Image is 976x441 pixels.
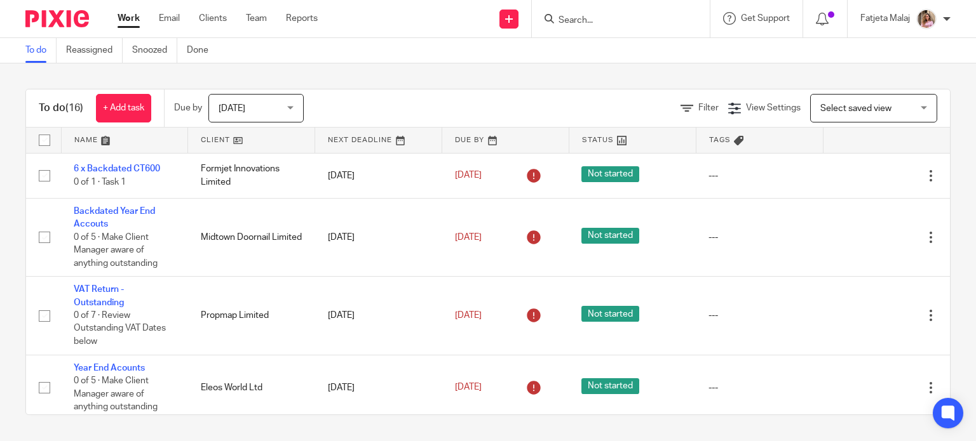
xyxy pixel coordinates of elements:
[581,228,639,244] span: Not started
[581,306,639,322] span: Not started
[74,311,166,346] span: 0 of 7 · Review Outstanding VAT Dates below
[219,104,245,113] span: [DATE]
[174,102,202,114] p: Due by
[188,355,315,420] td: Eleos World Ltd
[74,364,145,372] a: Year End Acounts
[916,9,937,29] img: MicrosoftTeams-image%20(5).png
[315,355,442,420] td: [DATE]
[708,381,810,394] div: ---
[746,103,801,112] span: View Settings
[581,378,639,394] span: Not started
[159,12,180,25] a: Email
[246,12,267,25] a: Team
[455,311,482,320] span: [DATE]
[188,153,315,198] td: Formjet Innovations Limited
[315,198,442,276] td: [DATE]
[96,94,151,122] a: + Add task
[860,12,910,25] p: Fatjeta Malaj
[118,12,140,25] a: Work
[65,103,83,113] span: (16)
[39,102,83,115] h1: To do
[820,104,891,113] span: Select saved view
[286,12,318,25] a: Reports
[66,38,123,63] a: Reassigned
[455,233,482,242] span: [DATE]
[74,164,160,173] a: 6 x Backdated CT600
[74,376,158,411] span: 0 of 5 · Make Client Manager aware of anything outstanding
[741,14,790,23] span: Get Support
[455,171,482,180] span: [DATE]
[74,207,155,228] a: Backdated Year End Accouts
[188,277,315,355] td: Propmap Limited
[708,231,810,244] div: ---
[188,198,315,276] td: Midtown Doornail Limited
[187,38,218,63] a: Done
[74,178,126,187] span: 0 of 1 · Task 1
[25,38,57,63] a: To do
[709,136,731,143] span: Tags
[315,153,442,198] td: [DATE]
[25,10,89,27] img: Pixie
[74,285,124,306] a: VAT Return - Outstanding
[708,309,810,322] div: ---
[581,166,639,182] span: Not started
[455,383,482,392] span: [DATE]
[199,12,227,25] a: Clients
[315,277,442,355] td: [DATE]
[557,15,672,27] input: Search
[708,169,810,182] div: ---
[74,233,158,268] span: 0 of 5 · Make Client Manager aware of anything outstanding
[698,103,719,112] span: Filter
[132,38,177,63] a: Snoozed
